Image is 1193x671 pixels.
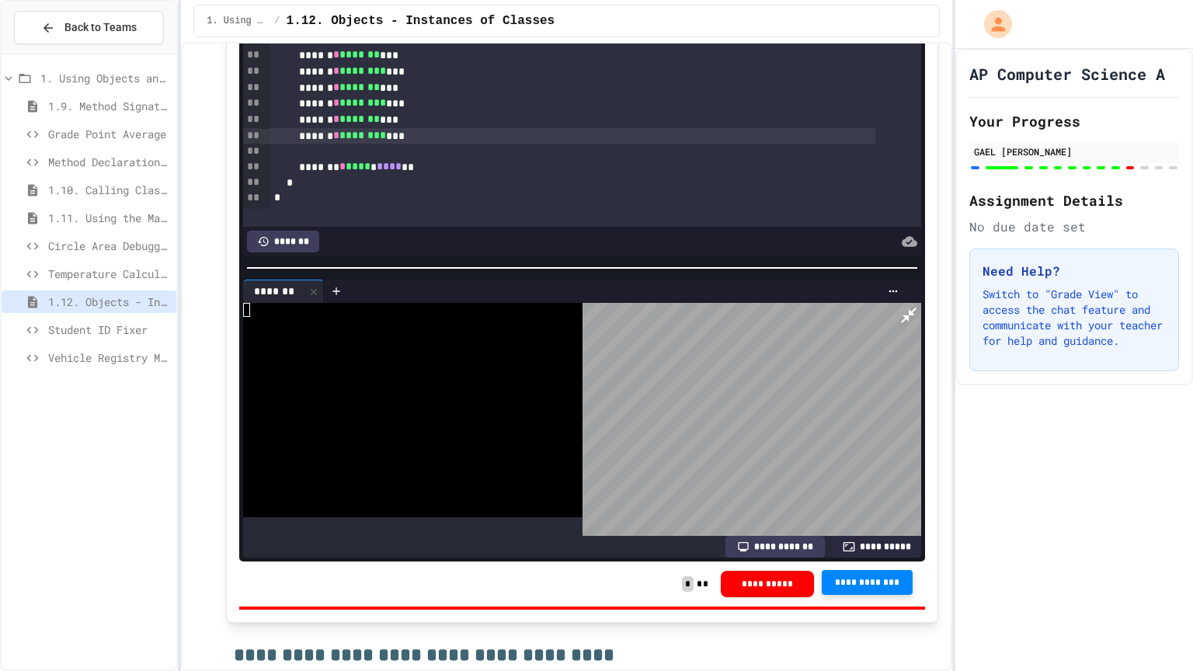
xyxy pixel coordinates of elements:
[40,70,170,86] span: 1. Using Objects and Methods
[287,12,555,30] span: 1.12. Objects - Instances of Classes
[48,126,170,142] span: Grade Point Average
[968,6,1016,42] div: My Account
[14,11,164,44] button: Back to Teams
[48,238,170,254] span: Circle Area Debugger
[48,210,170,226] span: 1.11. Using the Math Class
[64,19,137,36] span: Back to Teams
[48,154,170,170] span: Method Declaration Helper
[969,63,1165,85] h1: AP Computer Science A
[48,266,170,282] span: Temperature Calculator Helper
[207,15,268,27] span: 1. Using Objects and Methods
[48,322,170,338] span: Student ID Fixer
[983,287,1166,349] p: Switch to "Grade View" to access the chat feature and communicate with your teacher for help and ...
[969,110,1179,132] h2: Your Progress
[48,182,170,198] span: 1.10. Calling Class Methods
[983,262,1166,280] h3: Need Help?
[48,98,170,114] span: 1.9. Method Signatures
[274,15,280,27] span: /
[974,144,1174,158] div: GAEL [PERSON_NAME]
[48,349,170,366] span: Vehicle Registry Manager
[969,217,1179,236] div: No due date set
[48,294,170,310] span: 1.12. Objects - Instances of Classes
[969,189,1179,211] h2: Assignment Details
